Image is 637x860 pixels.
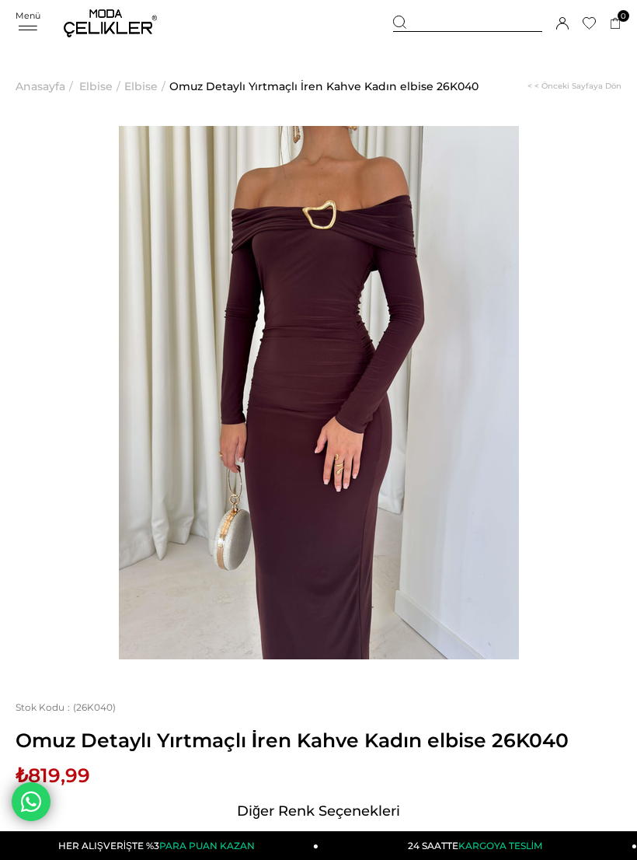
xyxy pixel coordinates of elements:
span: Menü [16,10,40,21]
li: > [79,47,124,126]
li: > [124,47,169,126]
li: > [16,47,77,126]
span: Diğer Renk Seçenekleri [237,799,400,823]
span: 0 [618,10,629,22]
span: (26K040) [16,701,116,713]
span: ₺819,99 [16,764,90,787]
a: 24 SAATTEKARGOYA TESLİM [318,831,637,860]
span: PARA PUAN KAZAN [159,840,255,851]
img: logo [64,9,157,37]
span: Stok Kodu [16,701,73,713]
a: Elbise [79,47,113,126]
a: < < Önceki Sayfaya Dön [527,47,621,126]
a: Elbise [124,47,158,126]
a: Omuz Detaylı Yırtmaçlı İren Kahve Kadın elbise 26K040 [169,47,479,126]
span: KARGOYA TESLİM [458,840,542,851]
span: Next [571,377,602,408]
img: İren elbise 26K040 [119,126,519,659]
span: Omuz Detaylı Yırtmaçlı İren Kahve Kadın elbise 26K040 [16,729,621,752]
a: Anasayfa [16,47,65,126]
a: 0 [610,18,621,30]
